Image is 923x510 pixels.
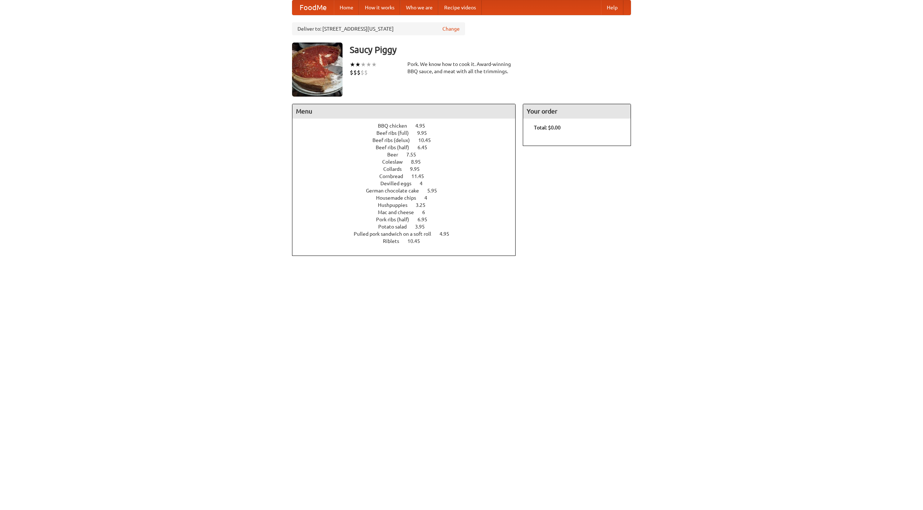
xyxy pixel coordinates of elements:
li: $ [364,68,368,76]
span: 4.95 [415,123,432,129]
span: Riblets [383,238,406,244]
li: ★ [355,61,361,68]
li: ★ [371,61,377,68]
span: Pulled pork sandwich on a soft roll [354,231,438,237]
b: Total: $0.00 [534,125,561,130]
a: Mac and cheese 6 [378,209,438,215]
a: Collards 9.95 [383,166,433,172]
a: Coleslaw 8.95 [382,159,434,165]
span: Devilled eggs [380,181,419,186]
a: Change [442,25,460,32]
a: Beer 7.55 [387,152,429,158]
span: Mac and cheese [378,209,421,215]
a: Cornbread 11.45 [379,173,437,179]
li: $ [353,68,357,76]
img: angular.jpg [292,43,343,97]
li: ★ [350,61,355,68]
span: Collards [383,166,409,172]
span: Hushpuppies [378,202,415,208]
span: Beef ribs (full) [376,130,416,136]
a: How it works [359,0,400,15]
span: Beef ribs (delux) [372,137,417,143]
a: Home [334,0,359,15]
a: Beef ribs (delux) 10.45 [372,137,444,143]
li: $ [350,68,353,76]
a: FoodMe [292,0,334,15]
span: 7.55 [406,152,423,158]
span: 8.95 [411,159,428,165]
li: ★ [366,61,371,68]
li: ★ [361,61,366,68]
a: Riblets 10.45 [383,238,433,244]
span: German chocolate cake [366,188,426,194]
span: BBQ chicken [378,123,414,129]
span: Housemade chips [376,195,423,201]
span: Pork ribs (half) [376,217,416,222]
a: Who we are [400,0,438,15]
span: 4 [424,195,434,201]
span: Potato salad [378,224,414,230]
span: 4.95 [440,231,456,237]
span: 3.95 [415,224,432,230]
a: Help [601,0,623,15]
a: BBQ chicken 4.95 [378,123,438,129]
span: 9.95 [417,130,434,136]
span: 6.95 [418,217,434,222]
h3: Saucy Piggy [350,43,631,57]
a: Potato salad 3.95 [378,224,438,230]
span: Coleslaw [382,159,410,165]
span: 10.45 [407,238,427,244]
a: Pork ribs (half) 6.95 [376,217,441,222]
a: German chocolate cake 5.95 [366,188,450,194]
a: Hushpuppies 3.25 [378,202,439,208]
span: 10.45 [418,137,438,143]
span: 5.95 [427,188,444,194]
span: Beer [387,152,405,158]
a: Beef ribs (half) 6.45 [376,145,441,150]
span: 4 [420,181,430,186]
a: Devilled eggs 4 [380,181,436,186]
h4: Your order [523,104,631,119]
span: Cornbread [379,173,410,179]
a: Beef ribs (full) 9.95 [376,130,440,136]
span: 3.25 [416,202,433,208]
span: Beef ribs (half) [376,145,416,150]
h4: Menu [292,104,515,119]
div: Deliver to: [STREET_ADDRESS][US_STATE] [292,22,465,35]
a: Housemade chips 4 [376,195,441,201]
li: $ [361,68,364,76]
a: Recipe videos [438,0,482,15]
span: 6.45 [418,145,434,150]
span: 11.45 [411,173,431,179]
li: $ [357,68,361,76]
a: Pulled pork sandwich on a soft roll 4.95 [354,231,463,237]
span: 9.95 [410,166,427,172]
span: 6 [422,209,432,215]
div: Pork. We know how to cook it. Award-winning BBQ sauce, and meat with all the trimmings. [407,61,516,75]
